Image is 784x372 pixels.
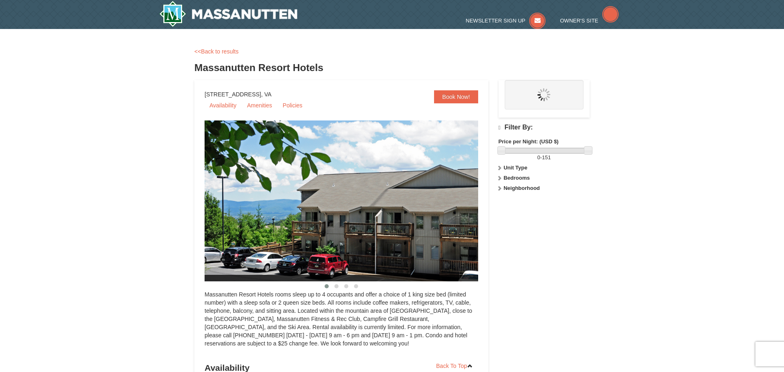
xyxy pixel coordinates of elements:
strong: Neighborhood [503,185,540,191]
strong: Bedrooms [503,175,530,181]
a: Availability [205,99,241,111]
a: Owner's Site [560,18,619,24]
a: Book Now! [434,90,478,103]
a: Newsletter Sign Up [466,18,546,24]
strong: Unit Type [503,165,527,171]
img: wait.gif [537,88,550,101]
img: 19219026-1-e3b4ac8e.jpg [205,120,499,281]
h4: Filter By: [499,124,590,131]
img: Massanutten Resort Logo [159,1,297,27]
span: Newsletter Sign Up [466,18,526,24]
div: Massanutten Resort Hotels rooms sleep up to 4 occupants and offer a choice of 1 king size bed (li... [205,290,478,356]
label: - [499,154,590,162]
a: Policies [278,99,307,111]
a: Amenities [242,99,277,111]
span: 151 [542,154,551,160]
h3: Massanutten Resort Hotels [194,60,590,76]
a: <<Back to results [194,48,238,55]
strong: Price per Night: (USD $) [499,138,559,145]
span: Owner's Site [560,18,599,24]
span: 0 [537,154,540,160]
a: Back To Top [431,360,478,372]
a: Massanutten Resort [159,1,297,27]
